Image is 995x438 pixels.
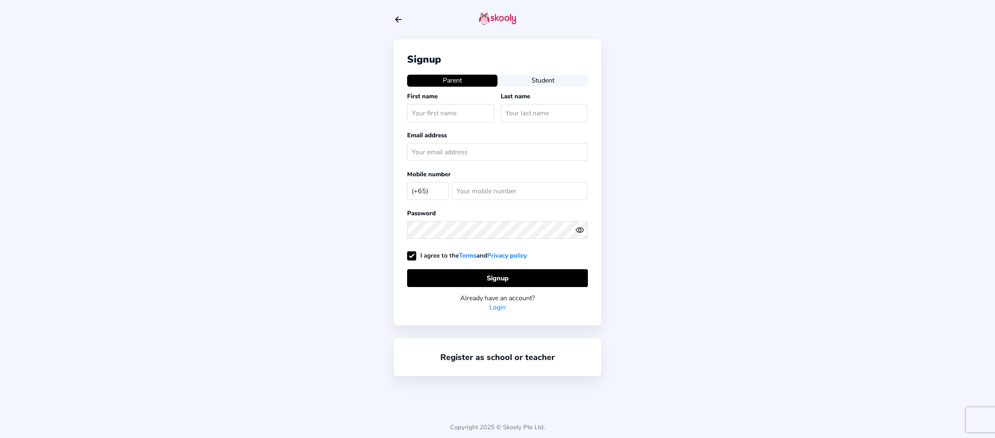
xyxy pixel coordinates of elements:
[394,15,403,24] button: arrow back outline
[575,226,588,234] button: eye outlineeye off outline
[440,352,555,363] a: Register as school or teacher
[407,104,494,122] input: Your first name
[407,143,588,161] input: Your email address
[407,75,498,86] button: Parent
[452,182,588,200] input: Your mobile number
[407,209,436,217] label: Password
[459,251,476,260] a: Terms
[501,104,588,122] input: Your last name
[407,170,451,178] label: Mobile number
[498,75,588,86] button: Student
[407,131,447,139] label: Email address
[407,294,588,303] div: Already have an account?
[407,269,588,287] button: Signup
[575,226,584,234] ion-icon: eye outline
[407,251,527,260] label: I agree to the and
[487,251,527,260] a: Privacy policy
[489,303,506,312] a: Login
[479,12,516,25] img: skooly-logo.png
[407,53,588,66] div: Signup
[407,92,438,100] label: First name
[501,92,530,100] label: Last name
